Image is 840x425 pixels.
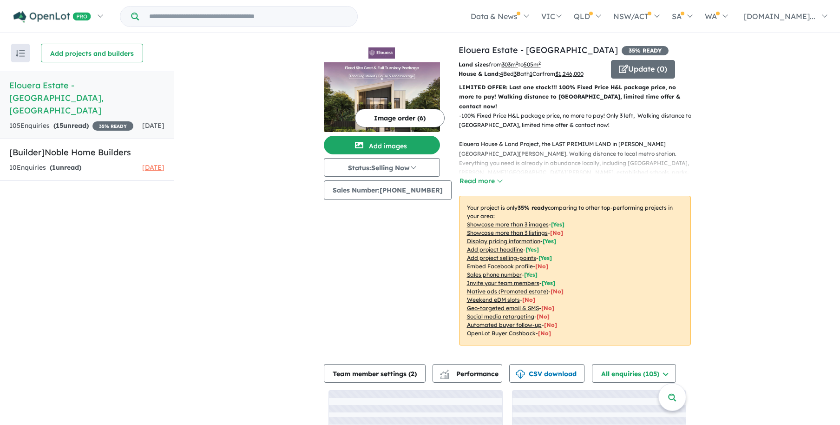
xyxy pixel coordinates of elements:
u: Sales phone number [467,271,522,278]
span: [No] [541,305,554,312]
u: Social media retargeting [467,313,534,320]
span: [ No ] [550,229,563,236]
button: Performance [433,364,502,383]
span: [ Yes ] [524,271,538,278]
u: Invite your team members [467,279,539,286]
span: 15 [56,121,63,130]
u: Showcase more than 3 images [467,221,549,228]
b: House & Land: [459,70,500,77]
span: to [518,61,541,68]
span: [No] [551,288,564,295]
span: [No] [537,313,550,320]
p: Your project is only comparing to other top-performing projects in your area: - - - - - - - - - -... [459,196,691,345]
a: Elouera Estate - [GEOGRAPHIC_DATA] [459,45,618,55]
a: Elouera Estate - Tallawong LogoElouera Estate - Tallawong [324,44,440,132]
button: CSV download [509,364,584,383]
u: OpenLot Buyer Cashback [467,330,536,337]
div: 10 Enquir ies [9,162,81,173]
u: Automated buyer follow-up [467,321,542,328]
u: 3 [514,70,517,77]
span: [ Yes ] [538,254,552,261]
span: [ No ] [535,263,548,270]
b: 35 % ready [518,204,548,211]
span: [DOMAIN_NAME]... [744,12,815,21]
u: 505 m [524,61,541,68]
span: [ Yes ] [525,246,539,253]
p: from [459,60,604,69]
p: - 100% Fixed Price H&L package price, no more to pay! Only 3 left, Walking distance to [GEOGRAPHI... [459,111,698,272]
span: [No] [544,321,557,328]
span: 35 % READY [92,121,133,131]
div: 105 Enquir ies [9,120,133,132]
img: download icon [516,370,525,379]
span: 2 [411,370,414,378]
u: Weekend eDM slots [467,296,520,303]
span: [ Yes ] [543,238,556,245]
u: Geo-targeted email & SMS [467,305,539,312]
u: Showcase more than 3 listings [467,229,548,236]
h5: [Builder] Noble Home Builders [9,146,164,159]
u: Add project headline [467,246,523,253]
u: 303 m [502,61,518,68]
u: 1 [530,70,532,77]
u: Native ads (Promoted estate) [467,288,548,295]
b: Land sizes [459,61,489,68]
button: Sales Number:[PHONE_NUMBER] [324,180,452,200]
button: All enquiries (105) [592,364,676,383]
button: Team member settings (2) [324,364,426,383]
strong: ( unread) [50,163,81,172]
u: 4 [500,70,503,77]
sup: 2 [516,60,518,66]
p: LIMITED OFFER: Last one stock!!! 100% Fixed Price H&L package price, no more to pay! Walking dist... [459,83,691,111]
img: line-chart.svg [440,370,448,375]
strong: ( unread) [53,121,89,130]
u: Add project selling-points [467,254,536,261]
img: Elouera Estate - Tallawong Logo [328,47,436,59]
button: Update (0) [611,60,675,79]
input: Try estate name, suburb, builder or developer [141,7,355,27]
span: [DATE] [142,121,164,130]
button: Add projects and builders [41,44,143,62]
u: $ 1,246,000 [555,70,584,77]
span: [No] [522,296,535,303]
span: [ Yes ] [542,279,555,286]
span: [DATE] [142,163,164,172]
sup: 2 [538,60,541,66]
button: Read more [459,176,503,186]
p: Bed Bath Car from [459,69,604,79]
img: Openlot PRO Logo White [13,11,91,23]
h5: Elouera Estate - [GEOGRAPHIC_DATA] , [GEOGRAPHIC_DATA] [9,79,164,117]
u: Display pricing information [467,238,540,245]
img: bar-chart.svg [440,373,449,379]
button: Image order (6) [355,109,445,127]
span: [ Yes ] [551,221,564,228]
button: Add images [324,136,440,154]
img: Elouera Estate - Tallawong [324,62,440,132]
img: sort.svg [16,50,25,57]
span: Performance [441,370,499,378]
span: [No] [538,330,551,337]
button: Status:Selling Now [324,158,440,177]
u: Embed Facebook profile [467,263,533,270]
span: 1 [52,163,56,172]
span: 35 % READY [622,46,669,55]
